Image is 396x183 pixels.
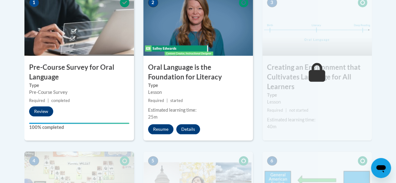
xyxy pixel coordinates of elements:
[371,158,391,178] iframe: Button to launch messaging window
[148,82,248,89] label: Type
[289,108,308,113] span: not started
[148,98,164,103] span: Required
[48,98,49,103] span: |
[51,98,70,103] span: completed
[267,116,367,123] div: Estimated learning time:
[29,82,129,89] label: Type
[29,123,129,124] div: Your progress
[285,108,287,113] span: |
[29,156,39,165] span: 4
[267,92,367,99] label: Type
[267,108,283,113] span: Required
[267,156,277,165] span: 6
[24,63,134,82] h3: Pre-Course Survey for Oral Language
[267,124,276,129] span: 40m
[29,124,129,131] label: 100% completed
[262,63,372,91] h3: Creating an Environment that Cultivates Language for All Learners
[29,106,53,116] button: Review
[176,124,200,134] button: Details
[148,124,173,134] button: Resume
[29,89,129,96] div: Pre-Course Survey
[148,156,158,165] span: 5
[148,107,248,114] div: Estimated learning time:
[167,98,168,103] span: |
[143,63,253,82] h3: Oral Language is the Foundation for Literacy
[148,114,157,119] span: 25m
[170,98,183,103] span: started
[29,98,45,103] span: Required
[148,89,248,96] div: Lesson
[267,99,367,105] div: Lesson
